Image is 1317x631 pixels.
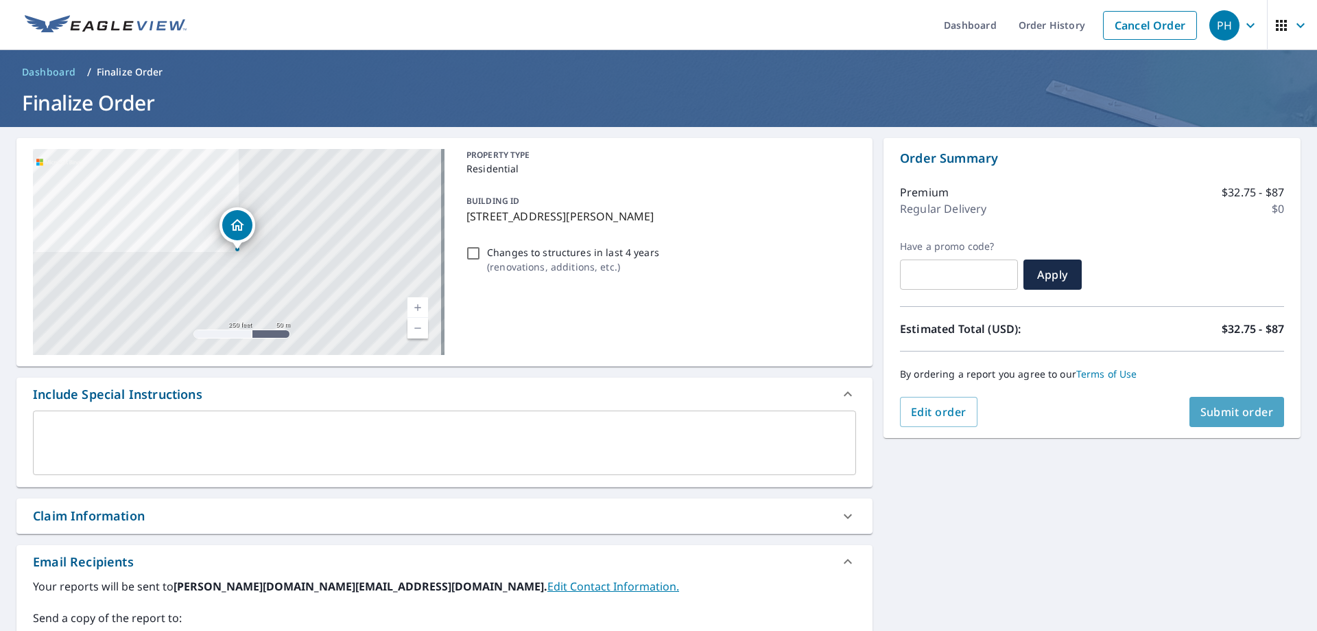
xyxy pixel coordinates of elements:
span: Apply [1034,267,1071,282]
div: PH [1209,10,1239,41]
b: [PERSON_NAME][DOMAIN_NAME][EMAIL_ADDRESS][DOMAIN_NAME]. [174,579,547,594]
div: Email Recipients [16,545,873,578]
p: Estimated Total (USD): [900,321,1092,337]
p: ( renovations, additions, etc. ) [487,260,659,274]
p: By ordering a report you agree to our [900,368,1284,380]
p: BUILDING ID [466,195,519,207]
p: Premium [900,184,949,200]
h1: Finalize Order [16,89,1301,117]
p: PROPERTY TYPE [466,149,851,161]
p: $32.75 - $87 [1222,321,1284,337]
a: EditContactInfo [547,579,679,594]
a: Current Level 17, Zoom In [407,297,428,318]
p: Residential [466,161,851,176]
div: Email Recipients [33,553,134,571]
button: Edit order [900,397,977,427]
li: / [87,64,91,80]
p: Order Summary [900,149,1284,168]
p: $0 [1272,200,1284,217]
a: Cancel Order [1103,11,1197,40]
label: Send a copy of the report to: [33,610,856,626]
p: Changes to structures in last 4 years [487,245,659,260]
label: Have a promo code? [900,240,1018,253]
label: Your reports will be sent to [33,578,856,595]
button: Apply [1023,260,1082,290]
img: EV Logo [25,15,187,36]
button: Submit order [1189,397,1285,427]
nav: breadcrumb [16,61,1301,83]
span: Submit order [1200,404,1274,420]
a: Terms of Use [1076,367,1137,380]
div: Claim Information [16,498,873,534]
div: Dropped pin, building 1, Residential property, 7080 Hedges Ln Frazeysburg, OH 43822 [219,207,255,250]
div: Include Special Instructions [16,378,873,411]
div: Include Special Instructions [33,385,202,404]
span: Edit order [911,404,966,420]
p: Finalize Order [97,65,163,79]
p: [STREET_ADDRESS][PERSON_NAME] [466,208,851,225]
div: Claim Information [33,507,145,525]
p: $32.75 - $87 [1222,184,1284,200]
p: Regular Delivery [900,200,986,217]
a: Current Level 17, Zoom Out [407,318,428,339]
span: Dashboard [22,65,76,79]
a: Dashboard [16,61,82,83]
